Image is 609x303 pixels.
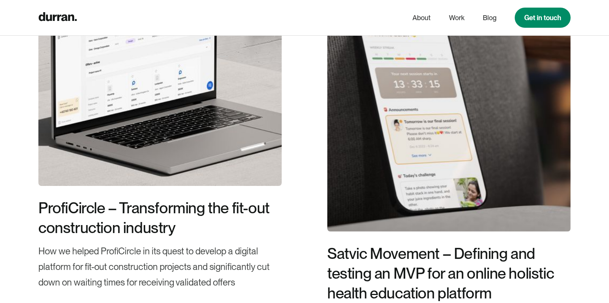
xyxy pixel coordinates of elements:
[38,198,282,238] div: ProfiCircle – Transforming the fit-out construction industry
[515,8,571,28] a: Get in touch
[38,10,77,25] a: home
[327,244,571,303] div: Satvic Movement – Defining and testing an MVP for an online holistic health education platform
[412,11,431,25] a: About
[483,11,496,25] a: Blog
[449,11,465,25] a: Work
[38,244,282,290] div: How we helped ProfiCircle in its quest to develop a digital platform for fit-out construction pro...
